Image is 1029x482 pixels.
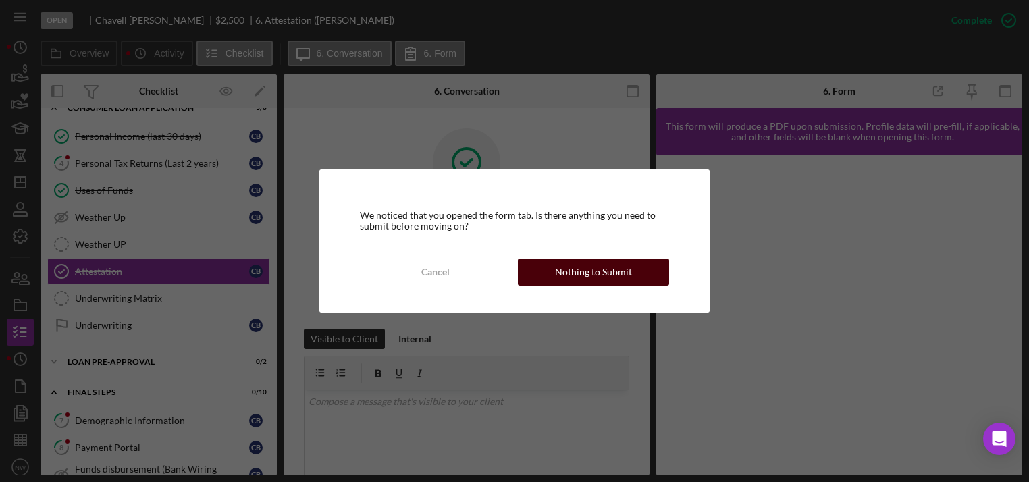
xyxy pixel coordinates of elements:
div: Cancel [421,259,450,286]
div: Open Intercom Messenger [983,423,1015,455]
button: Nothing to Submit [518,259,669,286]
div: We noticed that you opened the form tab. Is there anything you need to submit before moving on? [360,210,668,232]
div: Nothing to Submit [555,259,632,286]
button: Cancel [360,259,511,286]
